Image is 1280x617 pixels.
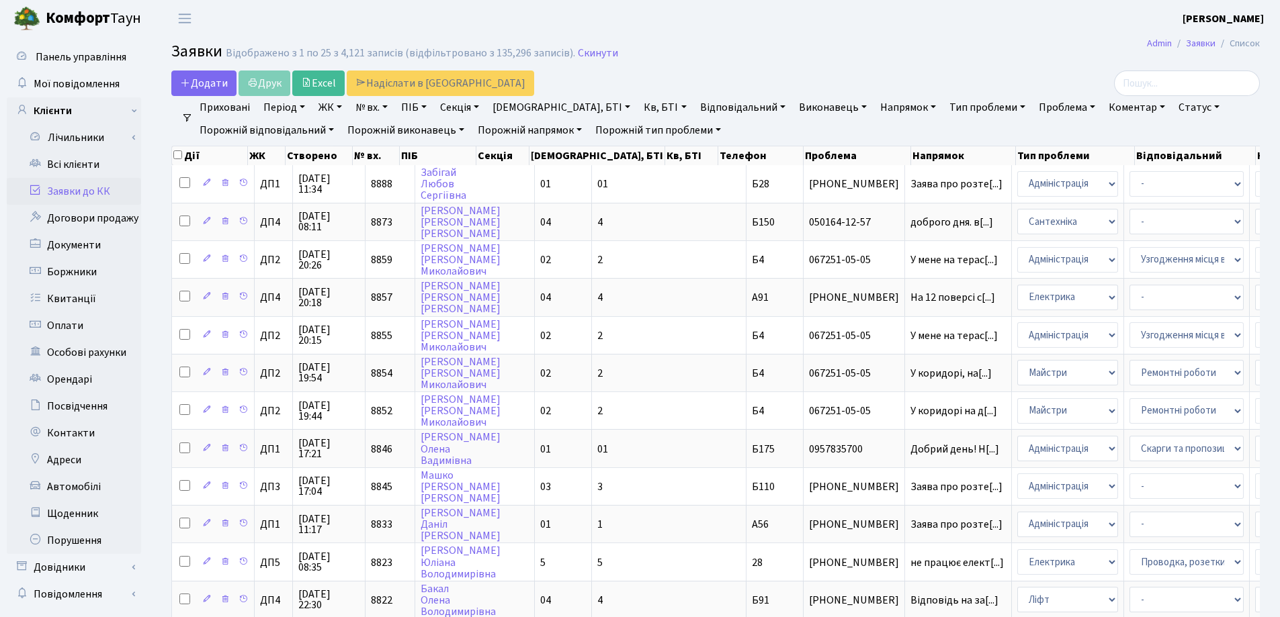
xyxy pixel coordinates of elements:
[638,96,691,119] a: Кв, БТІ
[540,479,551,494] span: 03
[1186,36,1215,50] a: Заявки
[421,392,501,430] a: [PERSON_NAME][PERSON_NAME]Миколайович
[1016,146,1135,165] th: Тип проблеми
[597,442,608,457] span: 01
[7,97,141,124] a: Клієнти
[46,7,110,29] b: Комфорт
[910,366,992,381] span: У коридорі, на[...]
[597,593,603,608] span: 4
[7,205,141,232] a: Договори продажу
[260,406,287,416] span: ДП2
[752,479,775,494] span: Б110
[597,479,603,494] span: 3
[540,177,551,191] span: 01
[421,430,501,468] a: [PERSON_NAME]ОленаВадимівна
[875,96,941,119] a: Напрямок
[7,232,141,258] a: Документи
[171,70,237,96] a: Додати
[15,124,141,151] a: Лічильники
[171,40,222,63] span: Заявки
[1135,146,1256,165] th: Відповідальний
[910,177,1002,191] span: Заява про розте[...]
[752,555,763,570] span: 28
[226,47,575,60] div: Відображено з 1 по 25 з 4,121 записів (відфільтровано з 135,296 записів).
[910,252,998,267] span: У мене на терас[...]
[752,593,769,608] span: Б91
[371,328,392,343] span: 8855
[371,177,392,191] span: 8888
[809,519,899,530] span: [PHONE_NUMBER]
[1103,96,1170,119] a: Коментар
[7,527,141,554] a: Порушення
[7,44,141,70] a: Панель управління
[371,252,392,267] span: 8859
[7,554,141,581] a: Довідники
[371,442,392,457] span: 8846
[1127,30,1280,58] nav: breadcrumb
[597,252,603,267] span: 2
[7,500,141,527] a: Щоденник
[910,442,999,457] span: Добрий день! Н[...]
[194,119,339,142] a: Порожній відповідальний
[260,481,287,492] span: ДП3
[260,595,287,606] span: ДП4
[260,254,287,265] span: ДП2
[298,589,359,610] span: [DATE] 22:30
[194,96,255,119] a: Приховані
[597,290,603,305] span: 4
[809,444,899,455] span: 0957835700
[168,7,202,30] button: Переключити навігацію
[1033,96,1101,119] a: Проблема
[752,177,769,191] span: Б28
[421,506,501,543] a: [PERSON_NAME]Даніл[PERSON_NAME]
[7,151,141,178] a: Всі клієнти
[396,96,432,119] a: ПІБ
[910,290,995,305] span: На 12 поверсі с[...]
[752,215,775,230] span: Б150
[421,544,501,581] a: [PERSON_NAME]ЮліанаВолодимирівна
[260,292,287,303] span: ДП4
[804,146,911,165] th: Проблема
[260,330,287,341] span: ДП2
[7,581,141,608] a: Повідомлення
[809,481,899,492] span: [PHONE_NUMBER]
[540,252,551,267] span: 02
[421,317,501,354] a: [PERSON_NAME][PERSON_NAME]Миколайович
[809,179,899,189] span: [PHONE_NUMBER]
[298,173,359,195] span: [DATE] 11:34
[910,479,1002,494] span: Заява про розте[...]
[809,330,899,341] span: 067251-05-05
[944,96,1031,119] a: Тип проблеми
[752,290,769,305] span: А91
[298,362,359,383] span: [DATE] 19:54
[910,328,998,343] span: У мене на терас[...]
[540,593,551,608] span: 04
[46,7,141,30] span: Таун
[350,96,393,119] a: № вх.
[7,473,141,500] a: Автомобілі
[752,517,769,532] span: А56
[752,366,764,381] span: Б4
[809,254,899,265] span: 067251-05-05
[172,146,248,165] th: Дії
[13,5,40,32] img: logo.png
[752,252,764,267] span: Б4
[342,119,470,142] a: Порожній виконавець
[180,76,228,91] span: Додати
[421,203,501,241] a: [PERSON_NAME][PERSON_NAME][PERSON_NAME]
[7,312,141,339] a: Оплати
[435,96,484,119] a: Секція
[248,146,286,165] th: ЖК
[260,368,287,379] span: ДП2
[540,442,551,457] span: 01
[910,593,998,608] span: Відповідь на за[...]
[752,442,775,457] span: Б175
[695,96,791,119] a: Відповідальний
[597,366,603,381] span: 2
[7,420,141,446] a: Контакти
[7,446,141,473] a: Адреси
[1183,11,1264,27] a: [PERSON_NAME]
[540,215,551,230] span: 04
[258,96,310,119] a: Період
[809,217,899,228] span: 050164-12-57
